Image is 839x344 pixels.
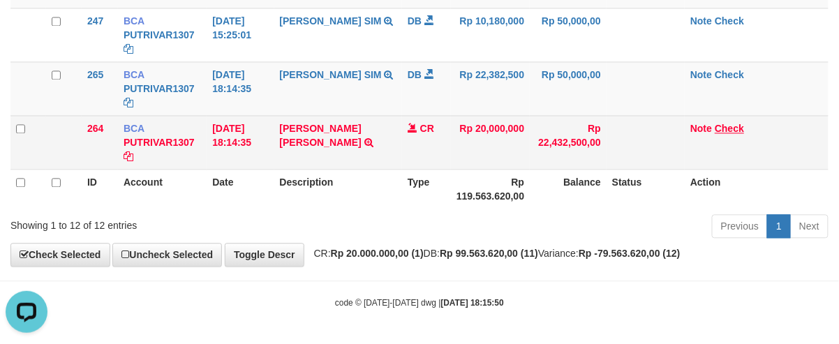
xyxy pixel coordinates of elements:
[87,123,103,134] span: 264
[335,298,504,308] small: code © [DATE]-[DATE] dwg |
[124,123,144,134] span: BCA
[124,151,133,162] a: Copy PUTRIVAR1307 to clipboard
[607,169,685,209] th: Status
[207,115,274,169] td: [DATE] 18:14:35
[307,248,681,259] span: CR: DB: Variance:
[441,298,504,308] strong: [DATE] 18:15:50
[451,8,530,61] td: Rp 10,180,000
[408,15,422,27] span: DB
[10,243,110,267] a: Check Selected
[10,213,339,232] div: Showing 1 to 12 of 12 entries
[712,214,768,238] a: Previous
[690,69,712,80] a: Note
[6,6,47,47] button: Open LiveChat chat widget
[124,83,195,94] a: PUTRIVAR1307
[685,169,829,209] th: Action
[440,248,538,259] strong: Rp 99.563.620,00 (11)
[530,8,607,61] td: Rp 50,000,00
[715,15,744,27] a: Check
[274,169,402,209] th: Description
[530,61,607,115] td: Rp 50,000,00
[790,214,829,238] a: Next
[112,243,222,267] a: Uncheck Selected
[280,69,382,80] a: [PERSON_NAME] SIM
[715,123,744,134] a: Check
[124,137,195,148] a: PUTRIVAR1307
[690,123,712,134] a: Note
[225,243,304,267] a: Toggle Descr
[124,69,144,80] span: BCA
[118,169,207,209] th: Account
[207,8,274,61] td: [DATE] 15:25:01
[530,115,607,169] td: Rp 22,432,500,00
[579,248,681,259] strong: Rp -79.563.620,00 (12)
[124,43,133,54] a: Copy PUTRIVAR1307 to clipboard
[451,169,530,209] th: Rp 119.563.620,00
[715,69,744,80] a: Check
[207,61,274,115] td: [DATE] 18:14:35
[408,69,422,80] span: DB
[451,61,530,115] td: Rp 22,382,500
[87,15,103,27] span: 247
[420,123,434,134] span: CR
[280,15,382,27] a: [PERSON_NAME] SIM
[124,97,133,108] a: Copy PUTRIVAR1307 to clipboard
[207,169,274,209] th: Date
[124,15,144,27] span: BCA
[767,214,791,238] a: 1
[402,169,451,209] th: Type
[451,115,530,169] td: Rp 20,000,000
[87,69,103,80] span: 265
[82,169,118,209] th: ID
[690,15,712,27] a: Note
[530,169,607,209] th: Balance
[331,248,424,259] strong: Rp 20.000.000,00 (1)
[124,29,195,40] a: PUTRIVAR1307
[280,123,362,148] a: [PERSON_NAME] [PERSON_NAME]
